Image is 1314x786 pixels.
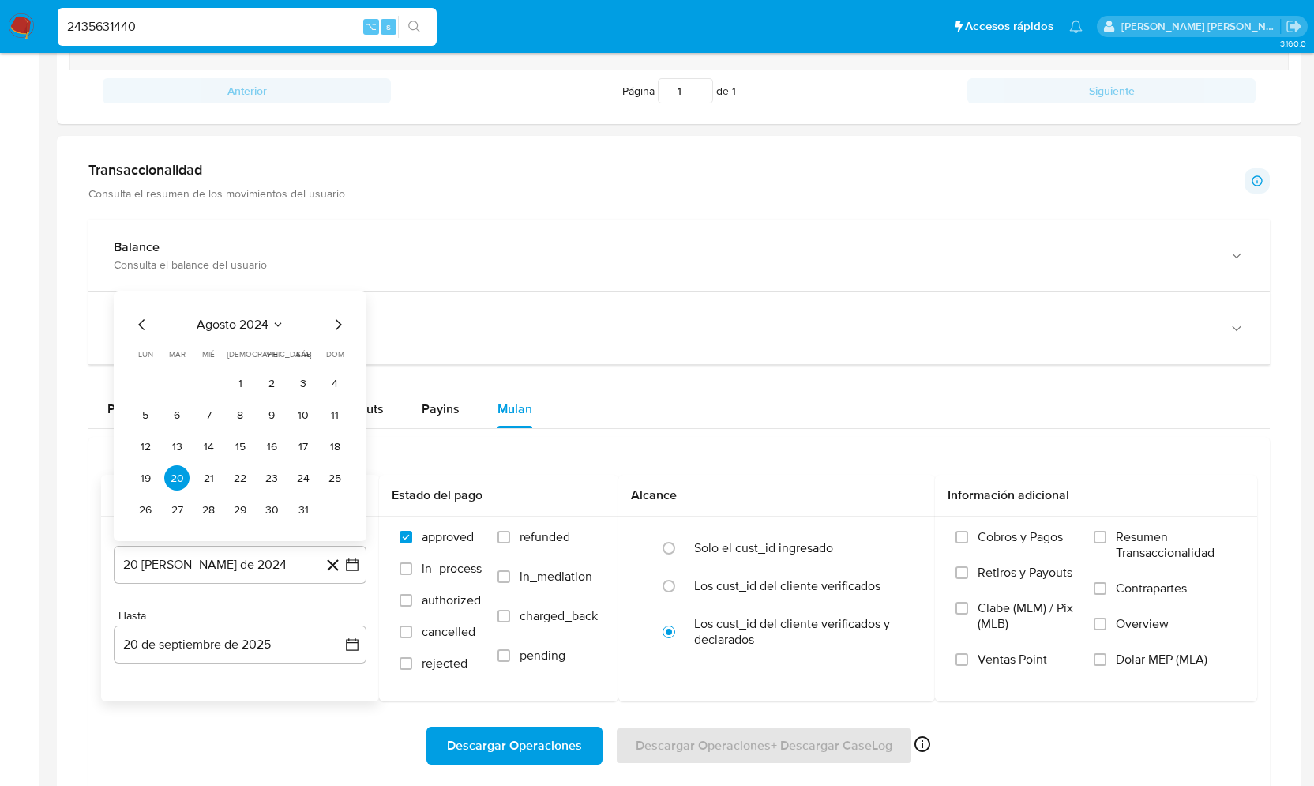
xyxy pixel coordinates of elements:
[1121,19,1281,34] p: rene.vale@mercadolibre.com
[103,78,391,103] button: Anterior
[58,17,437,37] input: Buscar usuario o caso...
[967,78,1256,103] button: Siguiente
[1280,37,1306,50] span: 3.160.0
[1286,18,1302,35] a: Salir
[386,19,391,34] span: s
[365,19,377,34] span: ⌥
[965,18,1053,35] span: Accesos rápidos
[398,16,430,38] button: search-icon
[732,83,736,99] span: 1
[1069,20,1083,33] a: Notificaciones
[622,78,736,103] span: Página de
